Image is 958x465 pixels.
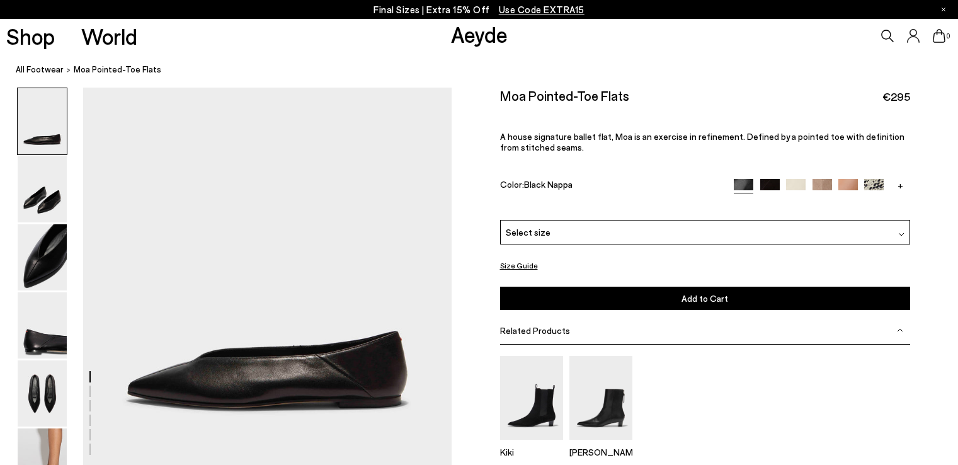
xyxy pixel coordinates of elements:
p: Final Sizes | Extra 15% Off [374,2,584,18]
h2: Moa Pointed-Toe Flats [500,88,629,103]
button: Size Guide [500,258,538,273]
span: Related Products [500,325,570,336]
span: Add to Cart [681,293,728,304]
a: World [81,25,137,47]
p: [PERSON_NAME] [569,447,632,457]
img: Moa Pointed-Toe Flats - Image 4 [18,292,67,359]
img: svg%3E [898,231,904,238]
img: Moa Pointed-Toe Flats - Image 5 [18,360,67,427]
button: Add to Cart [500,287,910,310]
a: + [891,179,910,190]
span: Moa Pointed-Toe Flats [74,63,161,76]
span: A house signature ballet flat, Moa is an exercise in refinement. Defined by a pointed toe with de... [500,131,904,152]
a: All Footwear [16,63,64,76]
img: Moa Pointed-Toe Flats - Image 3 [18,224,67,290]
a: Shop [6,25,55,47]
span: Black Nappa [524,179,573,190]
img: Moa Pointed-Toe Flats - Image 2 [18,156,67,222]
a: Aeyde [451,21,508,47]
span: €295 [882,89,910,105]
span: Navigate to /collections/ss25-final-sizes [499,4,584,15]
img: Harriet Pointed Ankle Boots [569,356,632,440]
img: Moa Pointed-Toe Flats - Image 1 [18,88,67,154]
span: 0 [945,33,952,40]
img: Kiki Suede Chelsea Boots [500,356,563,440]
nav: breadcrumb [16,53,958,88]
div: Color: [500,179,721,193]
a: Harriet Pointed Ankle Boots [PERSON_NAME] [569,431,632,457]
p: Kiki [500,447,563,457]
span: Select size [506,226,550,239]
img: svg%3E [897,327,903,333]
a: 0 [933,29,945,43]
a: Kiki Suede Chelsea Boots Kiki [500,431,563,457]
